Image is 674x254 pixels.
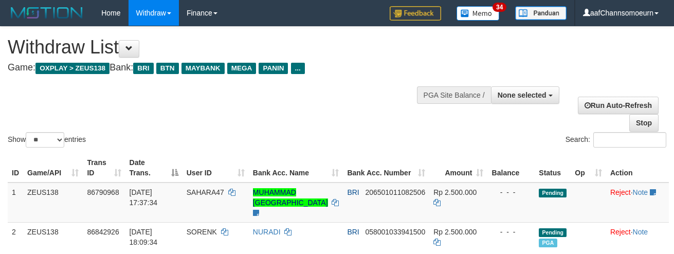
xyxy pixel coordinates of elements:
[125,153,183,183] th: Date Trans.: activate to sort column descending
[493,3,506,12] span: 34
[498,91,547,99] span: None selected
[429,153,487,183] th: Amount: activate to sort column ascending
[130,228,158,246] span: [DATE] 18:09:34
[8,37,439,58] h1: Withdraw List
[539,189,567,197] span: Pending
[347,188,359,196] span: BRI
[606,183,669,223] td: ·
[610,228,631,236] a: Reject
[610,188,631,196] a: Reject
[633,188,648,196] a: Note
[8,132,86,148] label: Show entries
[253,188,328,207] a: MUHAMMAD [GEOGRAPHIC_DATA]
[8,63,439,73] h4: Game: Bank:
[347,228,359,236] span: BRI
[491,187,531,197] div: - - -
[491,227,531,237] div: - - -
[629,114,659,132] a: Stop
[606,153,669,183] th: Action
[259,63,288,74] span: PANIN
[35,63,110,74] span: OXPLAY > ZEUS138
[433,228,477,236] span: Rp 2.500.000
[8,153,23,183] th: ID
[571,153,606,183] th: Op: activate to sort column ascending
[187,188,224,196] span: SAHARA47
[227,63,257,74] span: MEGA
[433,188,477,196] span: Rp 2.500.000
[83,153,125,183] th: Trans ID: activate to sort column ascending
[535,153,571,183] th: Status
[593,132,666,148] input: Search:
[566,132,666,148] label: Search:
[87,228,119,236] span: 86842926
[343,153,429,183] th: Bank Acc. Number: activate to sort column ascending
[390,6,441,21] img: Feedback.jpg
[8,5,86,21] img: MOTION_logo.png
[365,188,425,196] span: Copy 206501011082506 to clipboard
[183,153,249,183] th: User ID: activate to sort column ascending
[187,228,217,236] span: SORENK
[365,228,425,236] span: Copy 058001033941500 to clipboard
[23,183,83,223] td: ZEUS138
[181,63,225,74] span: MAYBANK
[249,153,343,183] th: Bank Acc. Name: activate to sort column ascending
[515,6,567,20] img: panduan.png
[26,132,64,148] select: Showentries
[8,222,23,251] td: 2
[457,6,500,21] img: Button%20Memo.svg
[291,63,305,74] span: ...
[491,86,559,104] button: None selected
[539,228,567,237] span: Pending
[130,188,158,207] span: [DATE] 17:37:34
[539,239,557,247] span: Marked by aafkaynarin
[487,153,535,183] th: Balance
[156,63,179,74] span: BTN
[606,222,669,251] td: ·
[578,97,659,114] a: Run Auto-Refresh
[8,183,23,223] td: 1
[23,153,83,183] th: Game/API: activate to sort column ascending
[87,188,119,196] span: 86790968
[417,86,491,104] div: PGA Site Balance /
[253,228,281,236] a: NURADI
[133,63,153,74] span: BRI
[633,228,648,236] a: Note
[23,222,83,251] td: ZEUS138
